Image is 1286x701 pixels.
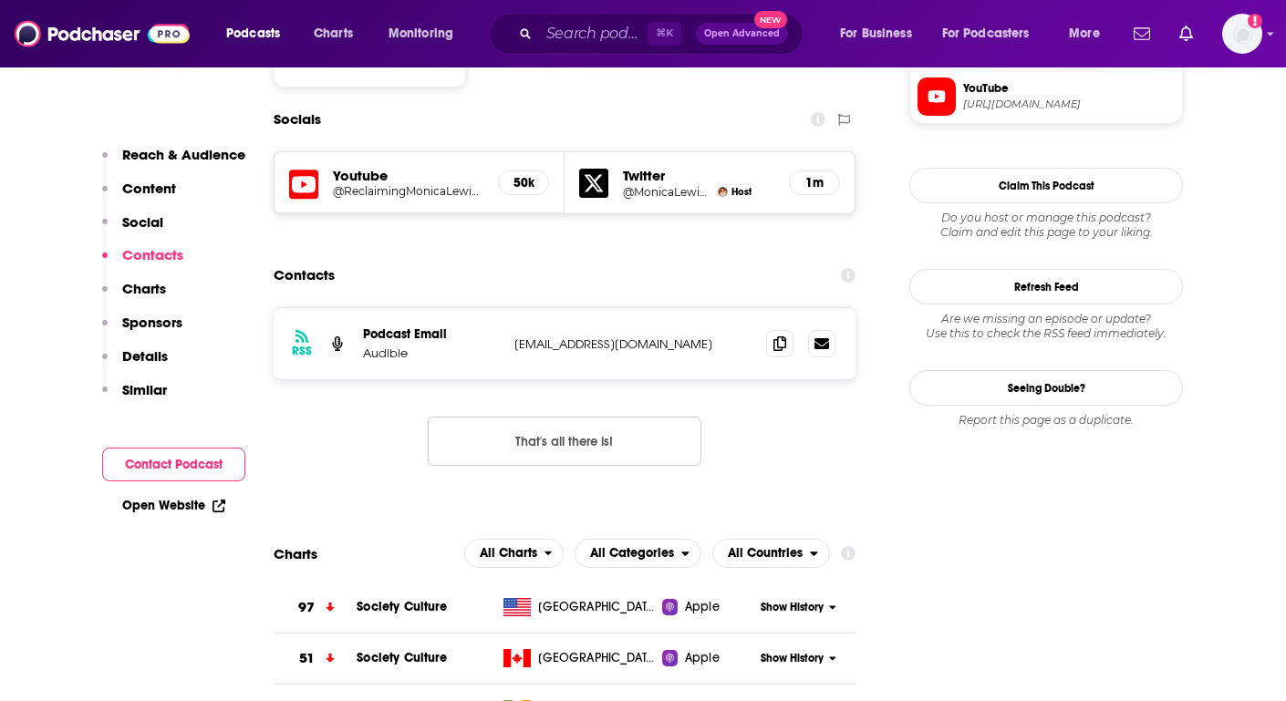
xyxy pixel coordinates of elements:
div: Claim and edit this page to your liking. [909,211,1183,240]
h5: Twitter [623,167,774,184]
a: Show notifications dropdown [1172,18,1200,49]
h2: Categories [575,539,701,568]
button: open menu [930,19,1056,48]
a: Show notifications dropdown [1126,18,1157,49]
p: Podcast Email [363,326,500,342]
a: Open Website [122,498,225,513]
p: Contacts [122,246,183,263]
h3: RSS [292,344,312,358]
button: open menu [213,19,304,48]
button: Refresh Feed [909,269,1183,304]
span: United States [538,598,657,616]
p: Similar [122,381,167,398]
span: More [1069,21,1100,46]
button: Show History [755,651,843,666]
button: Details [102,347,168,381]
button: Open AdvancedNew [696,23,788,45]
button: Claim This Podcast [909,168,1183,203]
a: Society Culture [357,650,447,665]
h5: 50k [513,175,534,191]
a: Society Culture [357,599,447,614]
div: Report this page as a duplicate. [909,413,1183,428]
div: Are we missing an episode or update? Use this to check the RSS feed immediately. [909,312,1183,341]
img: Monica Lewinsky [718,187,728,197]
button: Show profile menu [1222,14,1262,54]
span: Show History [761,600,824,615]
h5: Youtube [333,167,483,184]
img: User Profile [1222,14,1262,54]
span: For Business [840,21,912,46]
h3: 51 [299,648,315,669]
button: Contact Podcast [102,448,245,481]
span: All Charts [480,547,537,560]
span: https://www.youtube.com/@ReclaimingMonicaLewinsky [963,98,1175,111]
button: Sponsors [102,314,182,347]
a: Charts [302,19,364,48]
button: open menu [1056,19,1123,48]
span: Apple [685,649,720,667]
h2: Platforms [464,539,565,568]
button: open menu [712,539,830,568]
p: Social [122,213,163,231]
span: New [754,11,787,28]
input: Search podcasts, credits, & more... [539,19,648,48]
h2: Charts [274,545,317,562]
svg: Add a profile image [1248,14,1262,28]
a: Apple [662,649,754,667]
button: Similar [102,381,167,415]
span: Logged in as jerryparshall [1222,14,1262,54]
span: Host [731,186,752,198]
p: Audible [363,345,500,361]
p: Sponsors [122,314,182,331]
button: Show History [755,600,843,615]
a: @MonicaLewinsky [623,185,710,199]
span: All Categories [590,547,674,560]
span: Open Advanced [704,29,780,38]
button: Reach & Audience [102,146,245,180]
a: Apple [662,598,754,616]
img: Podchaser - Follow, Share and Rate Podcasts [15,16,190,51]
div: Search podcasts, credits, & more... [506,13,821,55]
a: @ReclaimingMonicaLewinsky [333,184,483,198]
a: [GEOGRAPHIC_DATA] [496,598,663,616]
span: All Countries [728,547,803,560]
button: Charts [102,280,166,314]
span: ⌘ K [648,22,681,46]
span: Charts [314,21,353,46]
button: open menu [376,19,477,48]
a: 51 [274,634,357,684]
h5: 1m [804,175,824,191]
button: open menu [827,19,935,48]
h2: Socials [274,102,321,137]
span: Do you host or manage this podcast? [909,211,1183,225]
button: open menu [575,539,701,568]
a: YouTube[URL][DOMAIN_NAME] [918,77,1175,116]
span: Canada [538,649,657,667]
a: [GEOGRAPHIC_DATA] [496,649,663,667]
button: Content [102,180,176,213]
a: Seeing Double? [909,370,1183,406]
span: Apple [685,598,720,616]
span: Show History [761,651,824,666]
a: 97 [274,582,357,633]
p: Reach & Audience [122,146,245,163]
span: Monitoring [389,21,453,46]
span: For Podcasters [942,21,1030,46]
button: open menu [464,539,565,568]
h2: Contacts [274,258,335,293]
button: Contacts [102,246,183,280]
button: Nothing here. [428,417,701,466]
span: YouTube [963,80,1175,97]
p: Details [122,347,168,365]
span: Podcasts [226,21,280,46]
p: [EMAIL_ADDRESS][DOMAIN_NAME] [514,336,752,352]
h3: 97 [298,597,315,618]
p: Charts [122,280,166,297]
p: Content [122,180,176,197]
